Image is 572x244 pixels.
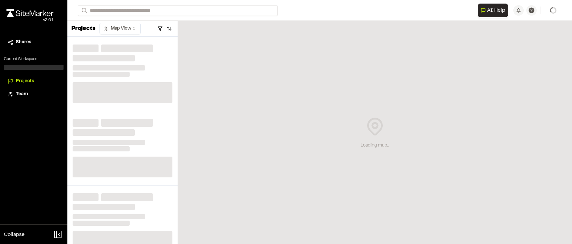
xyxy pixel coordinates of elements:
[478,4,511,17] div: Open AI Assistant
[478,4,508,17] button: Open AI Assistant
[6,17,53,23] div: Oh geez...please don't...
[71,24,96,33] p: Projects
[16,91,28,98] span: Team
[16,78,34,85] span: Projects
[78,5,89,16] button: Search
[8,78,60,85] a: Projects
[4,56,64,62] p: Current Workspace
[487,6,505,14] span: AI Help
[8,39,60,46] a: Shares
[8,91,60,98] a: Team
[16,39,31,46] span: Shares
[6,9,53,17] img: rebrand.png
[361,142,389,149] div: Loading map...
[4,231,25,238] span: Collapse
